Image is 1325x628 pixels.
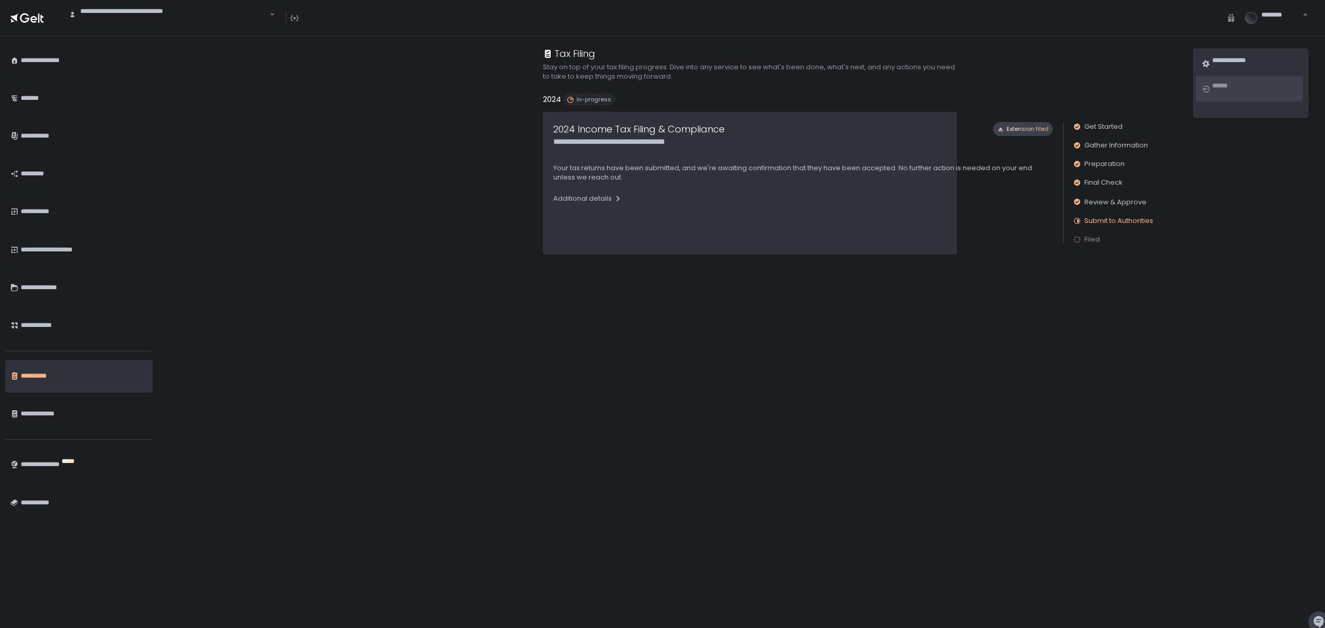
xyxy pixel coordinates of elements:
span: Review & Approve [1084,197,1146,207]
div: Additional details [553,194,622,203]
button: Additional details [553,190,622,207]
span: In-progress [577,96,611,103]
span: Gather Information [1084,141,1148,150]
h2: Stay on top of your tax filing progress. Dive into any service to see what's been done, what's ne... [543,63,957,81]
span: Final Check [1084,178,1123,187]
span: Get Started [1084,122,1123,131]
p: Your tax returns have been submitted, and we're awaiting confirmation that they have been accepte... [553,163,1053,182]
span: Preparation [1084,159,1125,169]
span: Extension filed [1007,125,1049,133]
h1: 2024 Income Tax Filing & Compliance [553,122,725,136]
div: Search for option [62,1,282,28]
h2: 2024 [543,94,561,106]
div: Tax Filing [543,47,595,61]
span: Filed [1084,235,1100,244]
span: Submit to Authorities [1084,216,1153,226]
